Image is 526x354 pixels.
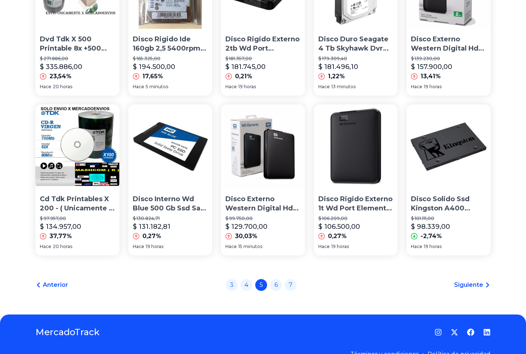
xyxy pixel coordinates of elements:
[238,84,256,90] span: 19 horas
[411,35,486,53] p: Disco Externo Western Digital Hdd 1tb Wd Elements Usb 3.0
[314,104,398,189] img: Disco Rigido Externo 1t Wd Port Elements Usb 3
[411,244,422,250] span: Hace
[133,56,208,62] p: $ 165.325,00
[133,221,170,232] p: $ 131.182,81
[146,244,163,250] span: 19 horas
[235,72,252,81] p: 0,21%
[411,195,486,213] p: Disco Solido Ssd Kingston A400 960gb Sata 3 530mbs 2,5
[142,72,163,81] p: 17,65%
[53,244,72,250] span: 20 horas
[146,84,168,90] span: 5 minutos
[318,84,330,90] span: Hace
[406,104,491,189] img: Disco Solido Ssd Kingston A400 960gb Sata 3 530mbs 2,5
[35,326,100,338] a: MercadoTrack
[40,221,81,232] p: $ 134.957,00
[43,281,68,289] span: Anterior
[225,221,267,232] p: $ 129.700,00
[40,35,115,53] p: Dvd Tdk X 500 Printable 8x +500 Sobres-envio Gratis
[318,56,394,62] p: $ 179.309,40
[411,221,450,232] p: $ 98.339,00
[454,281,483,289] span: Siguiente
[40,216,115,221] p: $ 97.957,00
[40,62,82,72] p: $ 335.886,00
[406,104,491,255] a: Disco Solido Ssd Kingston A400 960gb Sata 3 530mbs 2,5Disco Solido Ssd Kingston A400 960gb Sata 3...
[225,195,301,213] p: Disco Externo Western Digital Hdd 1tb Wd Elements Usb 3.0
[226,279,238,291] a: 3
[40,244,51,250] span: Hace
[53,84,72,90] span: 20 horas
[133,84,144,90] span: Hace
[49,72,72,81] p: 23,54%
[142,232,161,241] p: 0,27%
[225,35,301,53] p: Disco Rigido Externo 2tb Wd Port Elements Usb 3
[133,216,208,221] p: $ 130.824,71
[483,329,491,336] a: LinkedIn
[238,244,262,250] span: 15 minutos
[421,72,441,81] p: 13,41%
[328,72,345,81] p: 1,22%
[454,281,491,289] a: Siguiente
[225,244,237,250] span: Hace
[421,232,442,241] p: -2,74%
[35,104,120,255] a: Cd Tdk Printables X 200 - ( Unicamente X Mercadoenvios )Cd Tdk Printables X 200 - ( Unicamente X ...
[411,84,422,90] span: Hace
[328,232,347,241] p: 0,27%
[225,62,266,72] p: $ 181.745,00
[40,56,115,62] p: $ 271.886,00
[318,35,394,53] p: Disco Duro Seagate 4 Tb Skyhawk Dvr Nvr 4tb Hdd Cctv Psenda
[225,56,301,62] p: $ 181.357,00
[221,104,305,189] img: Disco Externo Western Digital Hdd 1tb Wd Elements Usb 3.0
[411,62,452,72] p: $ 157.900,00
[240,279,252,291] a: 4
[424,84,442,90] span: 19 horas
[467,329,474,336] a: Facebook
[285,279,297,291] a: 7
[331,84,356,90] span: 13 minutos
[40,84,51,90] span: Hace
[314,104,398,255] a: Disco Rigido Externo 1t Wd Port Elements Usb 3Disco Rigido Externo 1t Wd Port Elements Usb 3$ 106...
[270,279,282,291] a: 6
[411,56,486,62] p: $ 139.230,00
[40,195,115,213] p: Cd Tdk Printables X 200 - ( Unicamente X Mercadoenvios )
[235,232,257,241] p: 30,03%
[128,104,212,189] img: Disco Interno Wd Blue 500 Gb Ssd Sata 2.5 Cuotas Sin Interes
[133,35,208,53] p: Disco Rigido Ide 160gb 2,5 5400rpm 8mb Notebook A Pedido
[318,62,358,72] p: $ 181.496,10
[318,221,360,232] p: $ 106.500,00
[221,104,305,255] a: Disco Externo Western Digital Hdd 1tb Wd Elements Usb 3.0Disco Externo Western Digital Hdd 1tb Wd...
[318,195,394,213] p: Disco Rigido Externo 1t Wd Port Elements Usb 3
[331,244,349,250] span: 19 horas
[225,216,301,221] p: $ 99.750,00
[133,62,175,72] p: $ 194.500,00
[133,195,208,213] p: Disco Interno Wd Blue 500 Gb Ssd Sata 2.5 Cuotas Sin Interes
[128,104,212,255] a: Disco Interno Wd Blue 500 Gb Ssd Sata 2.5 Cuotas Sin InteresDisco Interno Wd Blue 500 Gb Ssd Sata...
[35,104,120,189] img: Cd Tdk Printables X 200 - ( Unicamente X Mercadoenvios )
[318,244,330,250] span: Hace
[424,244,442,250] span: 19 horas
[35,281,68,289] a: Anterior
[318,216,394,221] p: $ 106.209,00
[451,329,458,336] a: Twitter
[435,329,442,336] a: Instagram
[49,232,72,241] p: 37,77%
[411,216,486,221] p: $ 101.111,00
[225,84,237,90] span: Hace
[133,244,144,250] span: Hace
